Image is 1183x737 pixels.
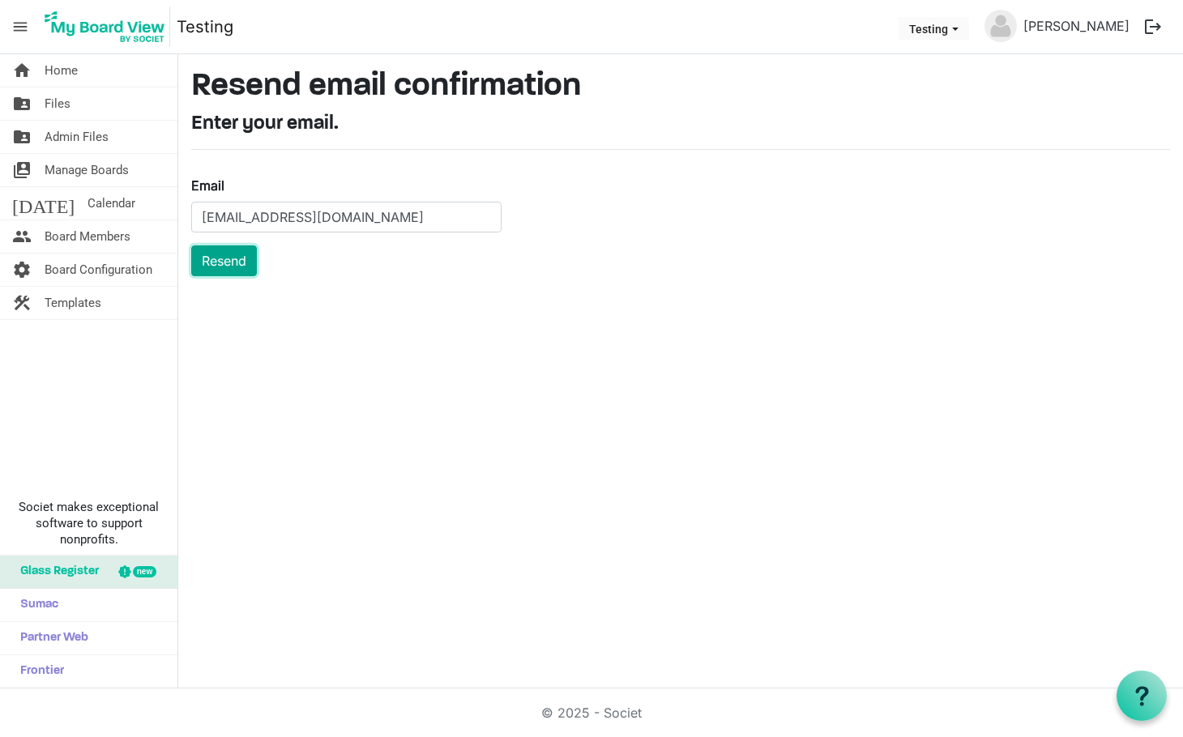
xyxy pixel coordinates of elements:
span: Frontier [12,655,64,688]
span: Board Members [45,220,130,253]
img: no-profile-picture.svg [984,10,1017,42]
img: My Board View Logo [40,6,170,47]
span: home [12,54,32,87]
h1: Resend email confirmation [191,67,1170,106]
a: [PERSON_NAME] [1017,10,1136,42]
span: Home [45,54,78,87]
span: people [12,220,32,253]
span: Manage Boards [45,154,129,186]
span: [DATE] [12,187,75,219]
span: folder_shared [12,87,32,120]
a: © 2025 - Societ [541,705,642,721]
h4: Enter your email. [191,113,1170,136]
span: Glass Register [12,556,99,588]
span: Societ makes exceptional software to support nonprofits. [7,499,170,547]
span: Sumac [12,589,58,621]
label: Email [191,176,224,195]
span: Partner Web [12,622,88,654]
span: switch_account [12,154,32,186]
span: Files [45,87,70,120]
div: new [133,566,156,577]
span: Calendar [88,187,135,219]
span: menu [5,11,36,42]
span: Templates [45,287,101,319]
span: Board Configuration [45,253,152,286]
a: My Board View Logo [40,6,177,47]
button: Resend [191,245,257,276]
span: settings [12,253,32,286]
a: Testing [177,11,233,43]
span: folder_shared [12,121,32,153]
button: logout [1136,10,1170,44]
button: Testing dropdownbutton [899,17,969,40]
span: construction [12,287,32,319]
span: Admin Files [45,121,109,153]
